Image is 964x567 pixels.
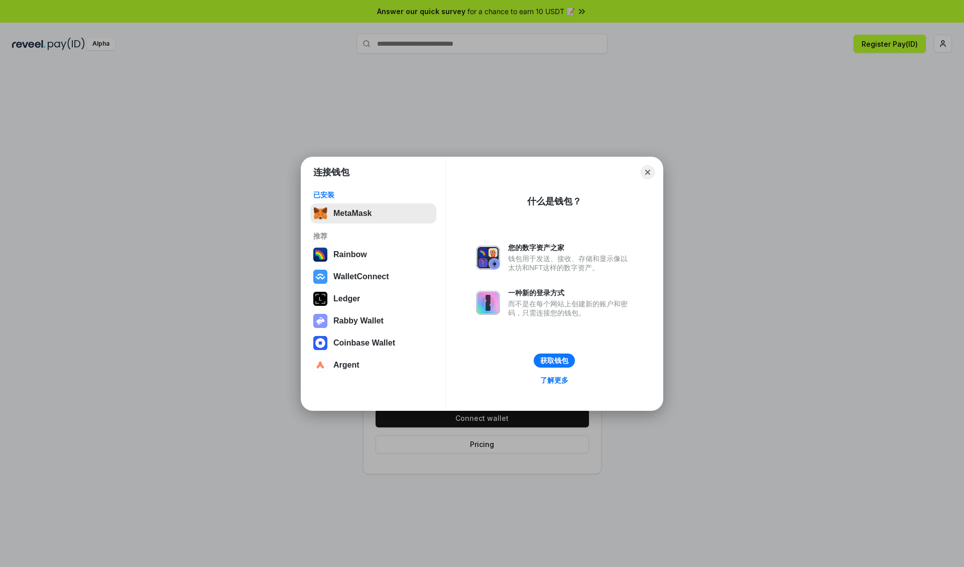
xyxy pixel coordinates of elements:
[313,248,327,262] img: svg+xml,%3Csvg%20width%3D%22120%22%20height%3D%22120%22%20viewBox%3D%220%200%20120%20120%22%20fil...
[508,288,633,297] div: 一种新的登录方式
[527,195,581,207] div: 什么是钱包？
[310,245,436,265] button: Rainbow
[313,232,433,241] div: 推荐
[476,291,500,315] img: svg+xml,%3Csvg%20xmlns%3D%22http%3A%2F%2Fwww.w3.org%2F2000%2Fsvg%22%20fill%3D%22none%22%20viewBox...
[313,292,327,306] img: svg+xml,%3Csvg%20xmlns%3D%22http%3A%2F%2Fwww.w3.org%2F2000%2Fsvg%22%20width%3D%2228%22%20height%3...
[508,243,633,252] div: 您的数字资产之家
[313,166,349,178] h1: 连接钱包
[313,270,327,284] img: svg+xml,%3Csvg%20width%3D%2228%22%20height%3D%2228%22%20viewBox%3D%220%200%2028%2028%22%20fill%3D...
[534,354,575,368] button: 获取钱包
[540,376,568,385] div: 了解更多
[313,190,433,199] div: 已安装
[333,209,372,218] div: MetaMask
[333,316,384,325] div: Rabby Wallet
[310,333,436,353] button: Coinbase Wallet
[313,358,327,372] img: svg+xml,%3Csvg%20width%3D%2228%22%20height%3D%2228%22%20viewBox%3D%220%200%2028%2028%22%20fill%3D...
[310,289,436,309] button: Ledger
[310,203,436,223] button: MetaMask
[540,356,568,365] div: 获取钱包
[641,165,655,179] button: Close
[333,250,367,259] div: Rainbow
[476,246,500,270] img: svg+xml,%3Csvg%20xmlns%3D%22http%3A%2F%2Fwww.w3.org%2F2000%2Fsvg%22%20fill%3D%22none%22%20viewBox...
[508,299,633,317] div: 而不是在每个网站上创建新的账户和密码，只需连接您的钱包。
[313,336,327,350] img: svg+xml,%3Csvg%20width%3D%2228%22%20height%3D%2228%22%20viewBox%3D%220%200%2028%2028%22%20fill%3D...
[310,267,436,287] button: WalletConnect
[333,338,395,348] div: Coinbase Wallet
[333,361,359,370] div: Argent
[333,294,360,303] div: Ledger
[310,311,436,331] button: Rabby Wallet
[508,254,633,272] div: 钱包用于发送、接收、存储和显示像以太坊和NFT这样的数字资产。
[310,355,436,375] button: Argent
[333,272,389,281] div: WalletConnect
[313,206,327,220] img: svg+xml,%3Csvg%20fill%3D%22none%22%20height%3D%2233%22%20viewBox%3D%220%200%2035%2033%22%20width%...
[534,374,574,387] a: 了解更多
[313,314,327,328] img: svg+xml,%3Csvg%20xmlns%3D%22http%3A%2F%2Fwww.w3.org%2F2000%2Fsvg%22%20fill%3D%22none%22%20viewBox...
